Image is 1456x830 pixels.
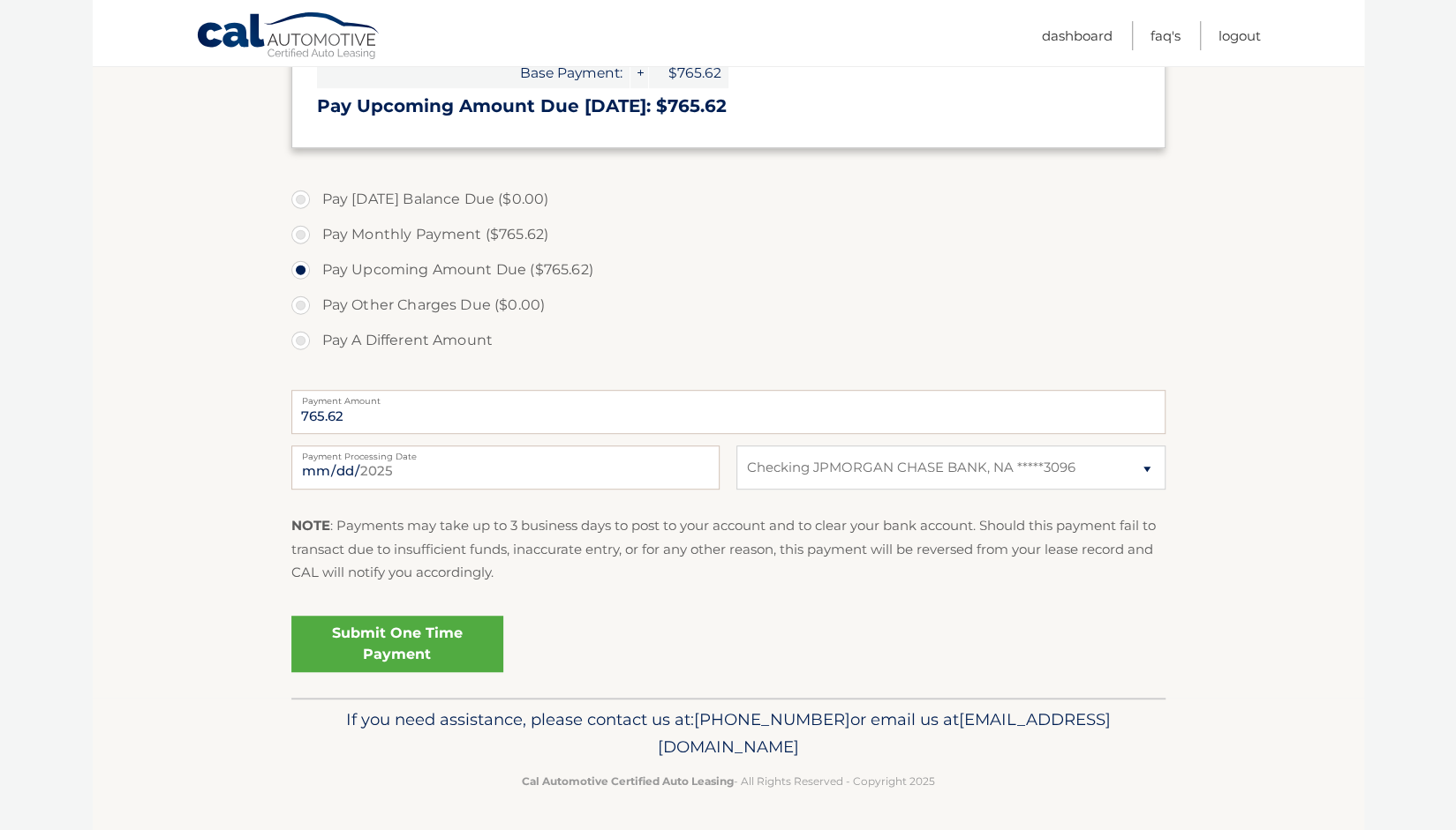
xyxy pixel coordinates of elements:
p: - All Rights Reserved - Copyright 2025 [303,772,1154,790]
a: FAQ's [1150,21,1181,50]
label: Payment Processing Date [291,445,720,460]
label: Pay [DATE] Balance Due ($0.00) [291,182,1166,217]
h3: Pay Upcoming Amount Due [DATE]: $765.62 [317,95,1140,117]
a: Dashboard [1042,21,1113,50]
span: Base Payment: [317,57,630,88]
a: Cal Automotive [196,11,381,63]
a: Logout [1218,21,1261,50]
p: : Payments may take up to 3 business days to post to your account and to clear your bank account.... [291,514,1166,584]
label: Pay A Different Amount [291,323,1166,358]
label: Pay Monthly Payment ($765.62) [291,217,1166,252]
label: Pay Upcoming Amount Due ($765.62) [291,252,1166,288]
span: + [630,57,648,88]
strong: NOTE [291,517,330,534]
input: Payment Amount [291,390,1166,434]
span: [PHONE_NUMBER] [694,709,850,729]
a: Submit One Time Payment [291,616,503,672]
strong: Cal Automotive Certified Auto Leasing [522,774,734,788]
p: If you need assistance, please contact us at: or email us at [303,706,1154,762]
span: $765.62 [649,57,728,88]
label: Pay Other Charges Due ($0.00) [291,288,1166,323]
input: Payment Date [291,445,720,490]
label: Payment Amount [291,390,1166,404]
